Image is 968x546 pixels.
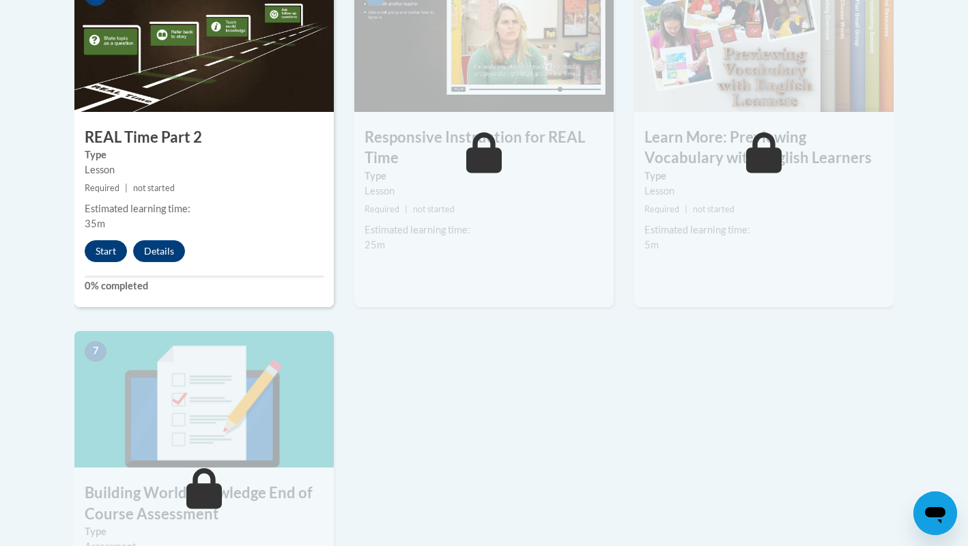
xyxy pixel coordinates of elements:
[85,218,105,229] span: 35m
[405,204,408,214] span: |
[644,239,659,250] span: 5m
[413,204,455,214] span: not started
[125,183,128,193] span: |
[634,127,894,169] h3: Learn More: Previewing Vocabulary with English Learners
[365,184,603,199] div: Lesson
[85,524,324,539] label: Type
[74,127,334,148] h3: REAL Time Part 2
[85,278,324,293] label: 0% completed
[644,204,679,214] span: Required
[133,183,175,193] span: not started
[644,184,883,199] div: Lesson
[365,204,399,214] span: Required
[693,204,735,214] span: not started
[74,483,334,525] h3: Building World Knowledge End of Course Assessment
[85,147,324,162] label: Type
[74,331,334,468] img: Course Image
[133,240,185,262] button: Details
[365,169,603,184] label: Type
[913,491,957,535] iframe: Button to launch messaging window
[85,183,119,193] span: Required
[644,169,883,184] label: Type
[85,162,324,177] div: Lesson
[685,204,687,214] span: |
[85,341,106,362] span: 7
[85,240,127,262] button: Start
[365,222,603,238] div: Estimated learning time:
[644,222,883,238] div: Estimated learning time:
[354,127,614,169] h3: Responsive Instruction for REAL Time
[365,239,385,250] span: 25m
[85,201,324,216] div: Estimated learning time:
